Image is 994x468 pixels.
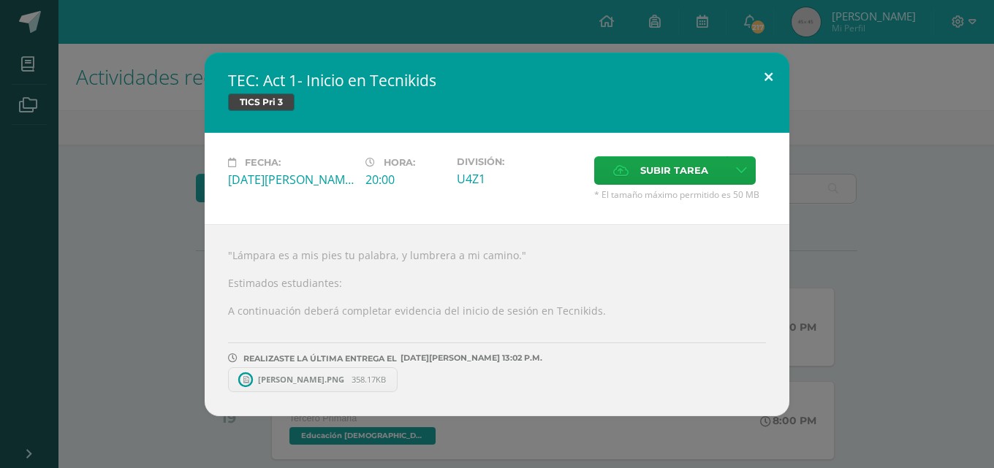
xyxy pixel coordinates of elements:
[365,172,445,188] div: 20:00
[243,353,397,364] span: REALIZASTE LA ÚLTIMA ENTREGA EL
[251,374,352,385] span: [PERSON_NAME].PNG
[228,367,398,392] a: [PERSON_NAME].PNG 358.17KB
[457,171,583,187] div: U4Z1
[228,172,354,188] div: [DATE][PERSON_NAME]
[640,157,708,184] span: Subir tarea
[594,188,766,201] span: * El tamaño máximo permitido es 50 MB
[457,156,583,167] label: División:
[228,93,295,111] span: TICS Pri 3
[397,358,542,358] span: [DATE][PERSON_NAME] 13:02 P.M.
[384,157,415,168] span: Hora:
[245,157,281,168] span: Fecha:
[228,70,766,91] h2: TEC: Act 1- Inicio en Tecnikids
[748,53,789,102] button: Close (Esc)
[352,374,386,385] span: 358.17KB
[205,224,789,416] div: "Lámpara es a mis pies tu palabra, y lumbrera a mi camino." Estimados estudiantes: A continuación...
